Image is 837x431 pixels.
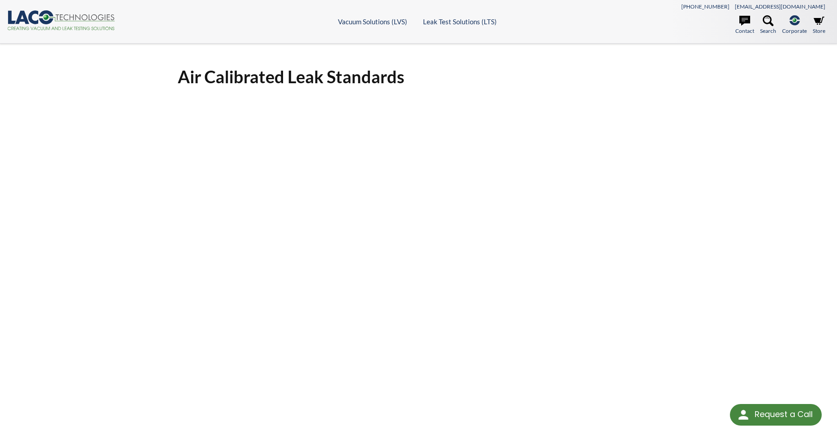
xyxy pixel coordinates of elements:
a: Store [813,15,825,35]
h1: Air Calibrated Leak Standards [178,66,659,88]
a: Contact [735,15,754,35]
a: [EMAIL_ADDRESS][DOMAIN_NAME] [735,3,825,10]
a: [PHONE_NUMBER] [681,3,729,10]
a: Leak Test Solutions (LTS) [423,18,497,26]
a: Vacuum Solutions (LVS) [338,18,407,26]
div: Request a Call [730,404,822,426]
img: round button [736,408,751,422]
a: Search [760,15,776,35]
span: Corporate [782,27,807,35]
div: Request a Call [755,404,813,425]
